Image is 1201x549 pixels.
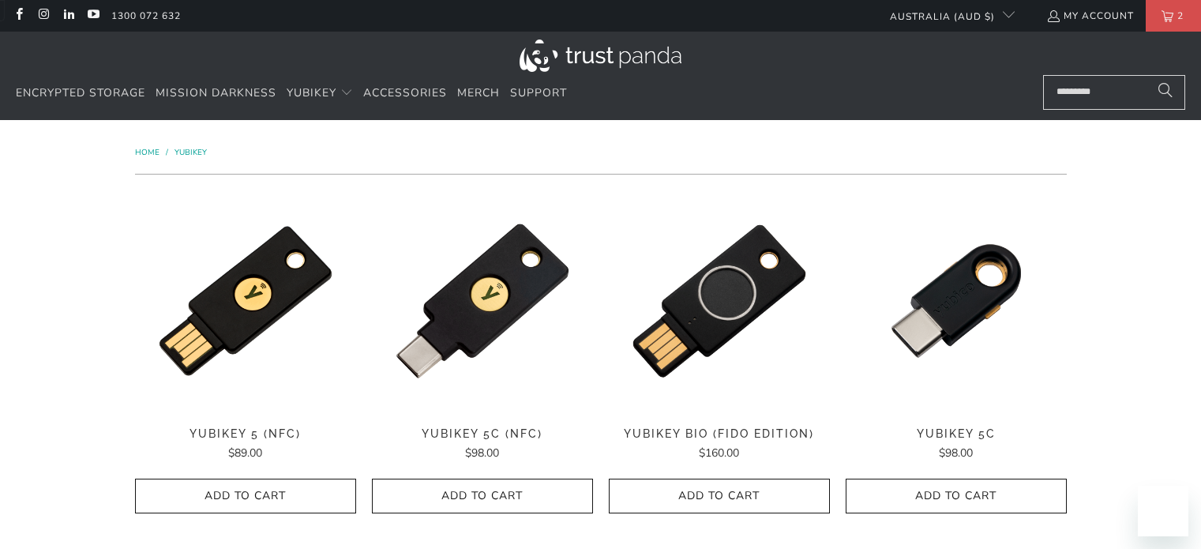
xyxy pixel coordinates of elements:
[465,446,499,461] span: $98.00
[609,190,830,412] img: YubiKey Bio (FIDO Edition) - Trust Panda
[135,190,356,412] img: YubiKey 5 (NFC) - Trust Panda
[152,490,340,503] span: Add to Cart
[16,75,567,112] nav: Translation missing: en.navigation.header.main_nav
[135,427,356,441] span: YubiKey 5 (NFC)
[939,446,973,461] span: $98.00
[111,7,181,24] a: 1300 072 632
[166,147,168,158] span: /
[457,75,500,112] a: Merch
[625,490,813,503] span: Add to Cart
[457,85,500,100] span: Merch
[862,490,1050,503] span: Add to Cart
[16,75,145,112] a: Encrypted Storage
[86,9,99,22] a: Trust Panda Australia on YouTube
[388,490,576,503] span: Add to Cart
[1138,486,1188,536] iframe: 启动消息传送窗口的按钮
[228,446,262,461] span: $89.00
[846,427,1067,462] a: YubiKey 5C $98.00
[372,190,593,412] img: YubiKey 5C (NFC) - Trust Panda
[510,75,567,112] a: Support
[520,39,681,72] img: Trust Panda Australia
[609,479,830,514] button: Add to Cart
[846,190,1067,412] a: YubiKey 5C - Trust Panda YubiKey 5C - Trust Panda
[36,9,50,22] a: Trust Panda Australia on Instagram
[12,9,25,22] a: Trust Panda Australia on Facebook
[609,427,830,462] a: YubiKey Bio (FIDO Edition) $160.00
[156,75,276,112] a: Mission Darkness
[287,75,353,112] summary: YubiKey
[372,190,593,412] a: YubiKey 5C (NFC) - Trust Panda YubiKey 5C (NFC) - Trust Panda
[135,147,162,158] a: Home
[1046,7,1134,24] a: My Account
[846,427,1067,441] span: YubiKey 5C
[363,85,447,100] span: Accessories
[175,147,207,158] a: YubiKey
[609,427,830,441] span: YubiKey Bio (FIDO Edition)
[287,85,336,100] span: YubiKey
[135,479,356,514] button: Add to Cart
[372,479,593,514] button: Add to Cart
[699,446,739,461] span: $160.00
[363,75,447,112] a: Accessories
[135,147,160,158] span: Home
[846,479,1067,514] button: Add to Cart
[16,85,145,100] span: Encrypted Storage
[372,427,593,462] a: YubiKey 5C (NFC) $98.00
[846,190,1067,412] img: YubiKey 5C - Trust Panda
[372,427,593,441] span: YubiKey 5C (NFC)
[62,9,75,22] a: Trust Panda Australia on LinkedIn
[135,190,356,412] a: YubiKey 5 (NFC) - Trust Panda YubiKey 5 (NFC) - Trust Panda
[510,85,567,100] span: Support
[1146,75,1185,110] button: Search
[609,190,830,412] a: YubiKey Bio (FIDO Edition) - Trust Panda YubiKey Bio (FIDO Edition) - Trust Panda
[1043,75,1185,110] input: Search...
[135,427,356,462] a: YubiKey 5 (NFC) $89.00
[156,85,276,100] span: Mission Darkness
